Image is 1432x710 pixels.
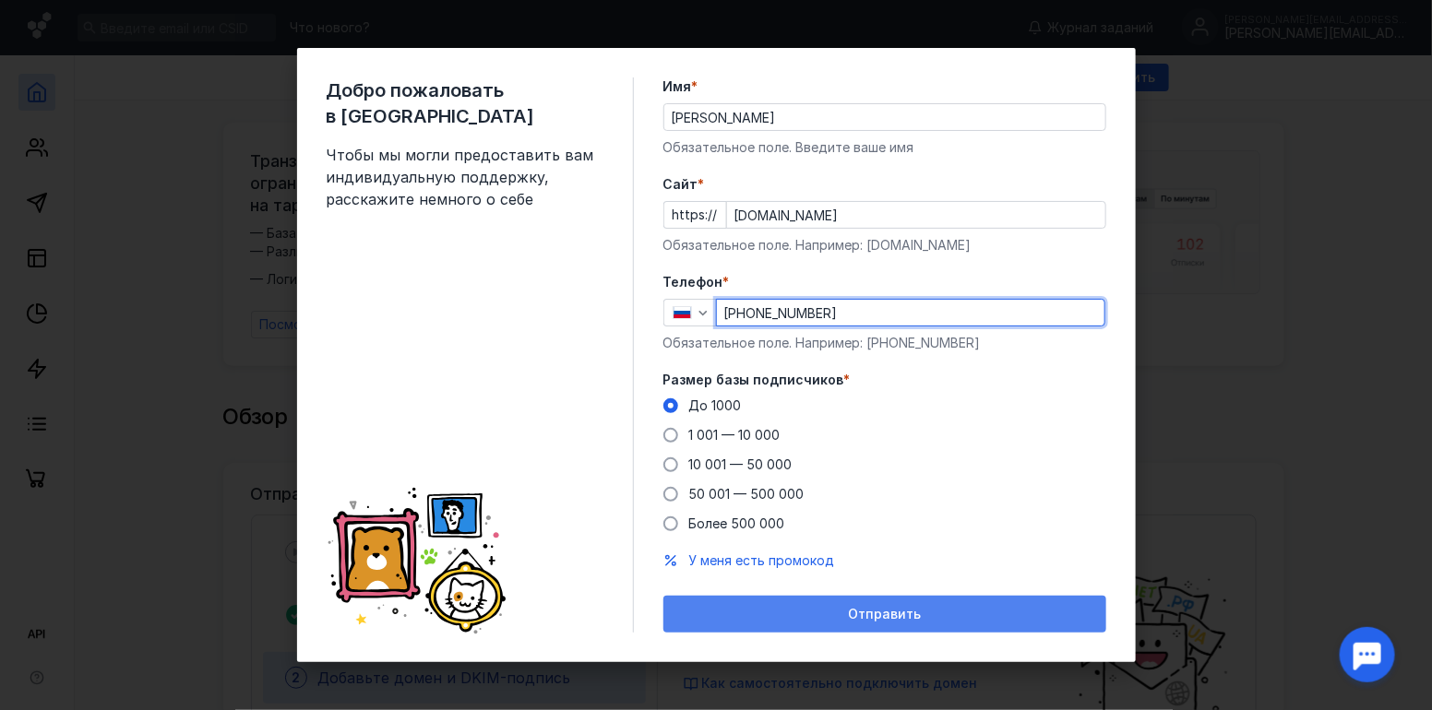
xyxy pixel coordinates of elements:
[689,551,835,570] button: У меня есть промокод
[663,175,698,194] span: Cайт
[689,515,785,531] span: Более 500 000
[689,552,835,568] span: У меня есть промокод
[663,273,723,291] span: Телефон
[663,138,1106,157] div: Обязательное поле. Введите ваше имя
[848,607,921,622] span: Отправить
[663,236,1106,254] div: Обязательное поле. Например: [DOMAIN_NAME]
[663,77,692,96] span: Имя
[689,397,742,413] span: До 1000
[327,144,603,210] span: Чтобы мы могли предоставить вам индивидуальную поддержку, расскажите немного о себе
[663,334,1106,352] div: Обязательное поле. Например: [PHONE_NUMBER]
[327,77,603,129] span: Добро пожаловать в [GEOGRAPHIC_DATA]
[689,456,793,472] span: 10 001 — 50 000
[663,371,844,389] span: Размер базы подписчиков
[663,596,1106,633] button: Отправить
[689,427,781,443] span: 1 001 — 10 000
[689,486,805,502] span: 50 001 — 500 000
